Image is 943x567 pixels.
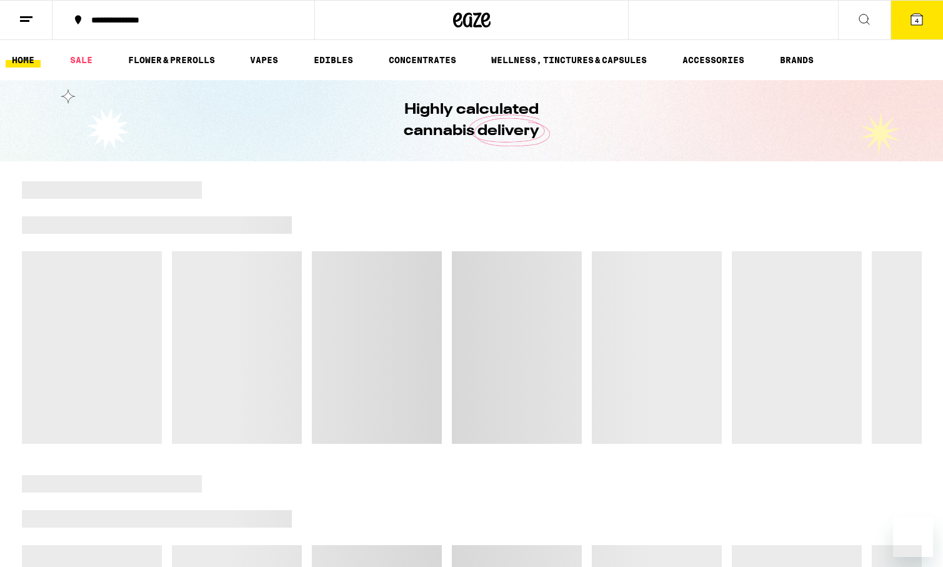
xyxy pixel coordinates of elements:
[915,17,919,24] span: 4
[382,53,462,68] a: CONCENTRATES
[307,53,359,68] a: EDIBLES
[244,53,284,68] a: VAPES
[485,53,653,68] a: WELLNESS, TINCTURES & CAPSULES
[774,53,820,68] a: BRANDS
[676,53,751,68] a: ACCESSORIES
[6,53,41,68] a: HOME
[893,517,933,557] iframe: Button to launch messaging window
[122,53,221,68] a: FLOWER & PREROLLS
[369,99,575,142] h1: Highly calculated cannabis delivery
[891,1,943,39] button: 4
[64,53,99,68] a: SALE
